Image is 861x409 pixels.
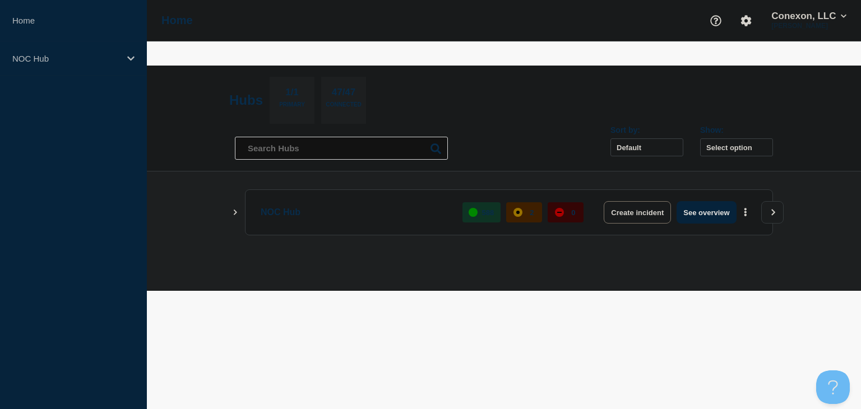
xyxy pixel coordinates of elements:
[610,138,683,156] select: Sort by
[738,202,753,223] button: More actions
[769,11,849,22] button: Conexon, LLC
[555,208,564,217] div: down
[704,9,728,32] button: Support
[769,22,849,30] p: [PERSON_NAME]
[469,208,478,217] div: up
[677,201,736,224] button: See overview
[233,208,238,217] button: Show Connected Hubs
[261,201,450,224] p: NOC Hub
[235,137,448,160] input: Search Hubs
[326,101,361,113] p: Connected
[816,370,850,404] iframe: Help Scout Beacon - Open
[700,138,773,156] button: Select option
[12,54,120,63] p: NOC Hub
[604,201,671,224] button: Create incident
[761,201,784,224] button: View
[530,208,534,217] p: 2
[513,208,522,217] div: affected
[229,92,263,108] h2: Hubs
[327,87,360,101] p: 47/47
[610,126,683,134] div: Sort by:
[482,208,494,217] p: 588
[281,87,303,101] p: 1/1
[161,14,193,27] h1: Home
[734,9,758,32] button: Account settings
[279,101,305,113] p: Primary
[571,208,575,217] p: 0
[700,126,773,134] div: Show:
